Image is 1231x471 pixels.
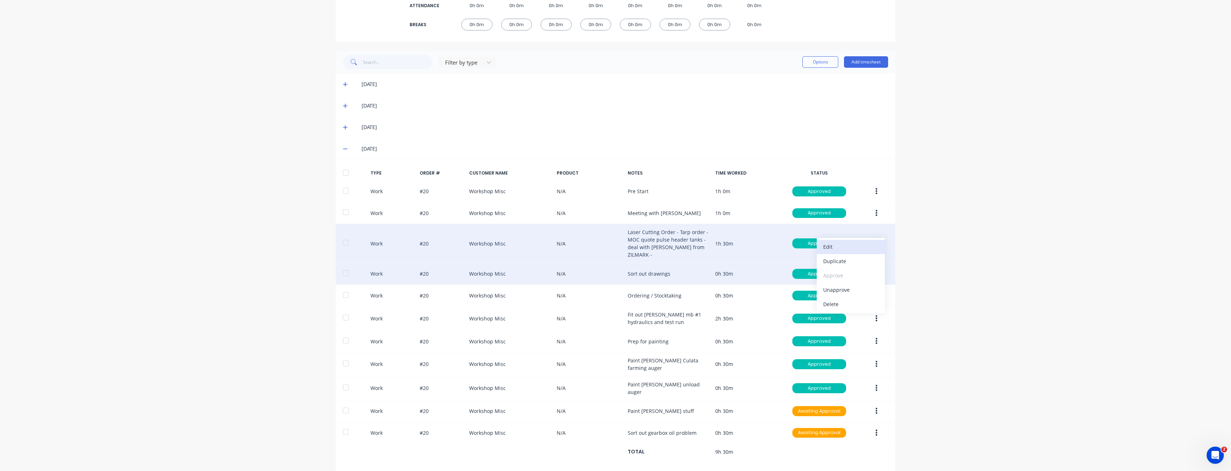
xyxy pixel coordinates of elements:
iframe: Intercom live chat [1207,447,1224,464]
div: 0h 0m [699,19,730,30]
div: [DATE] [362,102,888,110]
div: 0h 0m [660,19,691,30]
div: [DATE] [362,80,888,88]
div: Approved [792,359,846,369]
div: PRODUCT [557,170,622,176]
div: 0h 0m [580,19,612,30]
div: NOTES [628,170,709,176]
div: Approved [792,383,846,393]
div: TYPE [371,170,414,176]
div: Edit [823,242,878,252]
div: Approved [792,238,846,248]
div: Approved [792,314,846,324]
div: Duplicate [823,256,878,266]
button: Options [802,56,838,68]
button: Add timesheet [844,56,888,68]
div: Delete [823,299,878,309]
div: Approved [792,336,846,346]
div: ORDER # [420,170,463,176]
div: TIME WORKED [715,170,780,176]
div: 0h 0m [541,19,572,30]
div: 0h 0m [461,19,492,30]
div: 0h 0m [739,19,770,30]
input: Search... [363,55,433,69]
div: ATTENDANCE [410,3,438,9]
span: 2 [1221,447,1227,452]
div: 0h 0m [620,19,651,30]
div: BREAKS [410,22,438,28]
div: Approved [792,186,846,196]
div: [DATE] [362,123,888,131]
div: Approved [792,208,846,218]
div: Approve [823,270,878,281]
div: Awaiting Approval [792,428,846,438]
div: STATUS [787,170,852,176]
div: Unapprove [823,285,878,295]
div: Approved [792,269,846,279]
div: Approved [792,291,846,301]
div: 0h 0m [501,19,532,30]
div: [DATE] [362,145,888,153]
div: CUSTOMER NAME [469,170,551,176]
div: Awaiting Approval [792,406,846,416]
